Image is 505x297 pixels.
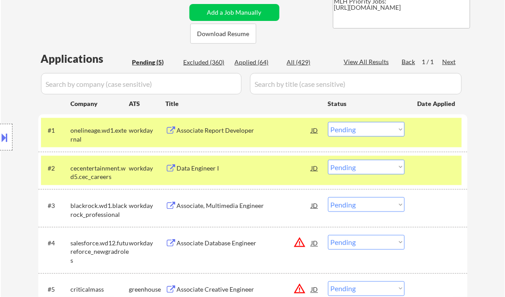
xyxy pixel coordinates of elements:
div: Associate Creative Engineer [177,285,312,294]
div: JD [311,160,320,176]
input: Search by title (case sensitive) [250,73,462,94]
div: Data Engineer I [177,164,312,173]
div: salesforce.wd12.futureforce_newgradroles [71,239,129,265]
div: Date Applied [418,99,457,108]
div: Excluded (360) [184,58,228,67]
div: Back [402,57,416,66]
div: JD [311,122,320,138]
div: 1 / 1 [422,57,443,66]
div: Associate Report Developer [177,126,312,135]
div: JD [311,197,320,213]
div: JD [311,235,320,251]
div: workday [129,239,166,248]
div: Title [166,99,320,108]
div: Status [328,95,405,111]
div: Associate, Multimedia Engineer [177,201,312,210]
div: View All Results [344,57,392,66]
button: warning_amber [294,283,306,295]
button: warning_amber [294,236,306,249]
div: Applications [41,53,129,64]
div: Applied (64) [235,58,279,67]
div: Next [443,57,457,66]
button: Add a Job Manually [189,4,279,21]
div: greenhouse [129,285,166,294]
button: Download Resume [190,24,256,44]
div: criticalmass [71,285,129,294]
div: #4 [48,239,64,248]
div: #5 [48,285,64,294]
div: All (429) [287,58,332,67]
div: Associate Database Engineer [177,239,312,248]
